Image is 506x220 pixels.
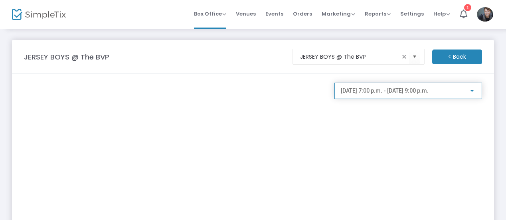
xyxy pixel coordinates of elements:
[24,52,109,62] m-panel-title: JERSEY BOYS @ The BVP
[433,10,450,18] span: Help
[300,53,399,61] input: Select an event
[236,4,256,24] span: Venues
[432,50,482,64] m-button: < Back
[464,4,471,11] div: 1
[409,49,420,65] button: Select
[293,4,312,24] span: Orders
[400,4,424,24] span: Settings
[365,10,391,18] span: Reports
[265,4,283,24] span: Events
[399,52,409,61] span: clear
[341,87,429,94] span: [DATE] 7:00 p.m. - [DATE] 9:00 p.m.
[322,10,355,18] span: Marketing
[194,10,226,18] span: Box Office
